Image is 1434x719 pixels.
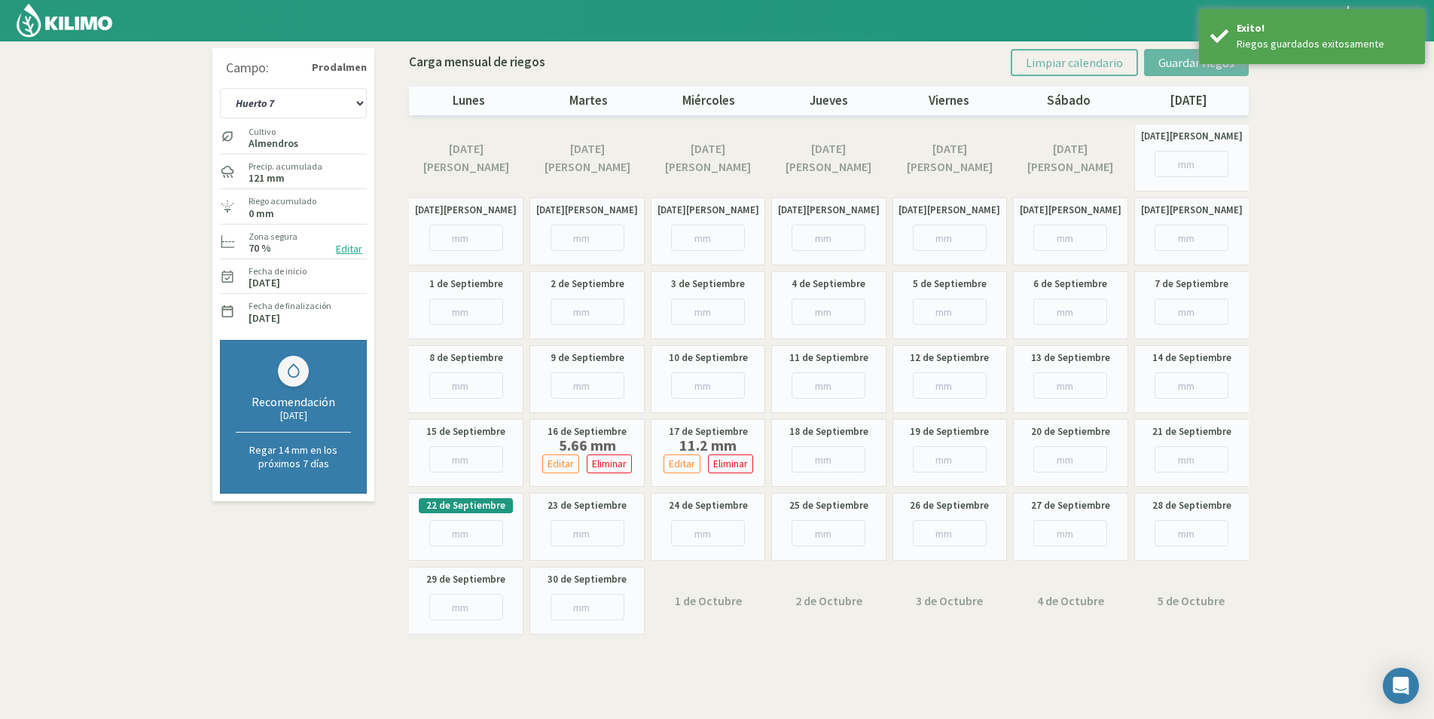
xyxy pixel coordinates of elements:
label: Zona segura [249,230,297,243]
label: 16 de Septiembre [548,424,627,439]
input: mm [1155,372,1228,399]
label: [DATE][PERSON_NAME] [416,139,516,176]
label: 29 de Septiembre [426,572,505,587]
label: 18 de Septiembre [789,424,868,439]
label: 11 de Septiembre [789,350,868,366]
label: 4 de Septiembre [792,277,865,292]
label: Cultivo [249,125,298,139]
input: mm [671,520,745,546]
p: Eliminar [713,455,748,473]
label: 23 de Septiembre [548,498,627,513]
button: Editar [331,240,367,258]
div: Open Intercom Messenger [1383,668,1419,704]
label: Almendros [249,139,298,148]
label: 4 de Octubre [1037,592,1104,610]
input: mm [913,298,987,325]
label: [DATE][PERSON_NAME] [658,203,759,218]
label: 8 de Septiembre [429,350,503,366]
label: Fecha de inicio [249,265,307,278]
p: Editar [548,455,574,473]
input: mm [429,372,503,399]
label: 17 de Septiembre [669,424,748,439]
label: [DATE][PERSON_NAME] [1141,129,1243,144]
p: [DATE] [1129,91,1249,111]
label: 24 de Septiembre [669,498,748,513]
button: Guardar riegos [1144,49,1249,76]
label: 13 de Septiembre [1031,350,1110,366]
p: jueves [769,91,889,111]
input: mm [792,446,865,473]
input: mm [429,446,503,473]
label: 25 de Septiembre [789,498,868,513]
label: Precip. acumulada [249,160,322,173]
input: mm [671,225,745,251]
label: 7 de Septiembre [1155,277,1228,292]
label: [DATE][PERSON_NAME] [1020,203,1121,218]
div: Recomendación [236,394,351,409]
label: [DATE][PERSON_NAME] [536,203,638,218]
label: 5.66 mm [539,439,636,451]
label: [DATE][PERSON_NAME] [900,139,999,176]
label: 21 de Septiembre [1152,424,1231,439]
input: mm [1033,446,1107,473]
label: 5 de Octubre [1158,592,1225,610]
input: mm [429,225,503,251]
input: mm [1155,151,1228,177]
label: 1 de Octubre [675,592,742,610]
input: mm [429,594,503,620]
img: Kilimo [15,2,114,38]
p: viernes [889,91,1008,111]
input: mm [913,520,987,546]
label: 12 de Septiembre [910,350,989,366]
label: [DATE][PERSON_NAME] [415,203,517,218]
label: 14 de Septiembre [1152,350,1231,366]
input: mm [551,520,624,546]
button: Editar [664,454,700,473]
label: 3 de Octubre [916,592,983,610]
label: [DATE][PERSON_NAME] [537,139,636,176]
input: mm [1033,520,1107,546]
div: [DATE] [236,409,351,422]
input: mm [1033,225,1107,251]
label: Riego acumulado [249,194,316,208]
span: Limpiar calendario [1026,55,1123,70]
button: Editar [542,454,579,473]
label: 9 de Septiembre [551,350,624,366]
label: [DATE][PERSON_NAME] [779,139,878,176]
label: [DATE][PERSON_NAME] [658,139,758,176]
input: mm [551,225,624,251]
label: Fecha de finalización [249,299,331,313]
label: 2 de Octubre [795,592,862,610]
label: [DATE][PERSON_NAME] [778,203,880,218]
p: Editar [669,455,695,473]
label: 28 de Septiembre [1152,498,1231,513]
label: 20 de Septiembre [1031,424,1110,439]
label: 27 de Septiembre [1031,498,1110,513]
label: [DATE][PERSON_NAME] [1021,139,1120,176]
input: mm [792,225,865,251]
label: 10 de Septiembre [669,350,748,366]
p: martes [529,91,648,111]
label: 5 de Septiembre [913,277,987,292]
input: mm [1033,298,1107,325]
input: mm [792,520,865,546]
p: Regar 14 mm en los próximos 7 días [236,443,351,470]
label: 2 de Septiembre [551,277,624,292]
div: Riegos guardados exitosamente [1237,36,1414,52]
p: sábado [1008,91,1128,111]
input: mm [1033,372,1107,399]
div: Campo: [226,60,269,75]
p: miércoles [649,91,769,111]
input: mm [913,372,987,399]
input: mm [671,298,745,325]
input: mm [551,298,624,325]
label: 1 de Septiembre [429,277,503,292]
label: [DATE] [249,278,280,288]
input: mm [1155,520,1228,546]
input: mm [551,594,624,620]
input: mm [1155,298,1228,325]
input: mm [792,298,865,325]
label: 26 de Septiembre [910,498,989,513]
label: 19 de Septiembre [910,424,989,439]
strong: Prodalmen [312,60,367,75]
